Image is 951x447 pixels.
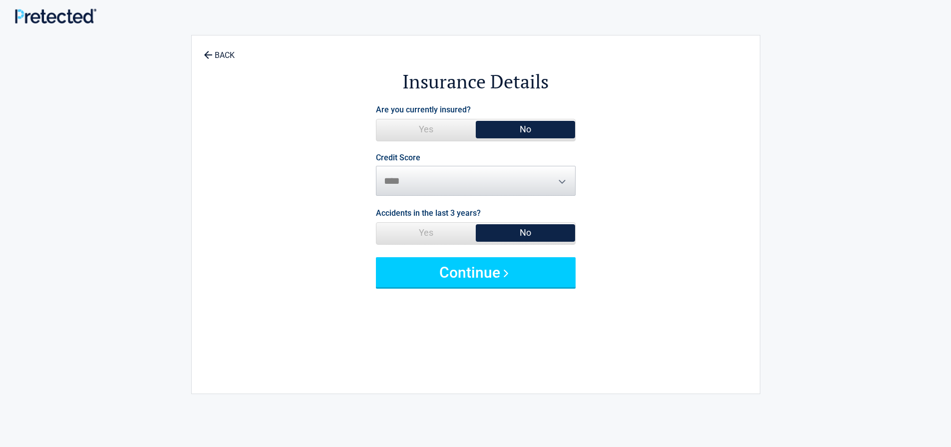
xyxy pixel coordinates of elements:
label: Accidents in the last 3 years? [376,206,481,220]
label: Are you currently insured? [376,103,471,116]
a: BACK [202,42,237,59]
span: Yes [376,223,476,243]
button: Continue [376,257,576,287]
span: No [476,119,575,139]
img: Main Logo [15,8,96,23]
h2: Insurance Details [247,69,705,94]
span: No [476,223,575,243]
span: Yes [376,119,476,139]
label: Credit Score [376,154,420,162]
